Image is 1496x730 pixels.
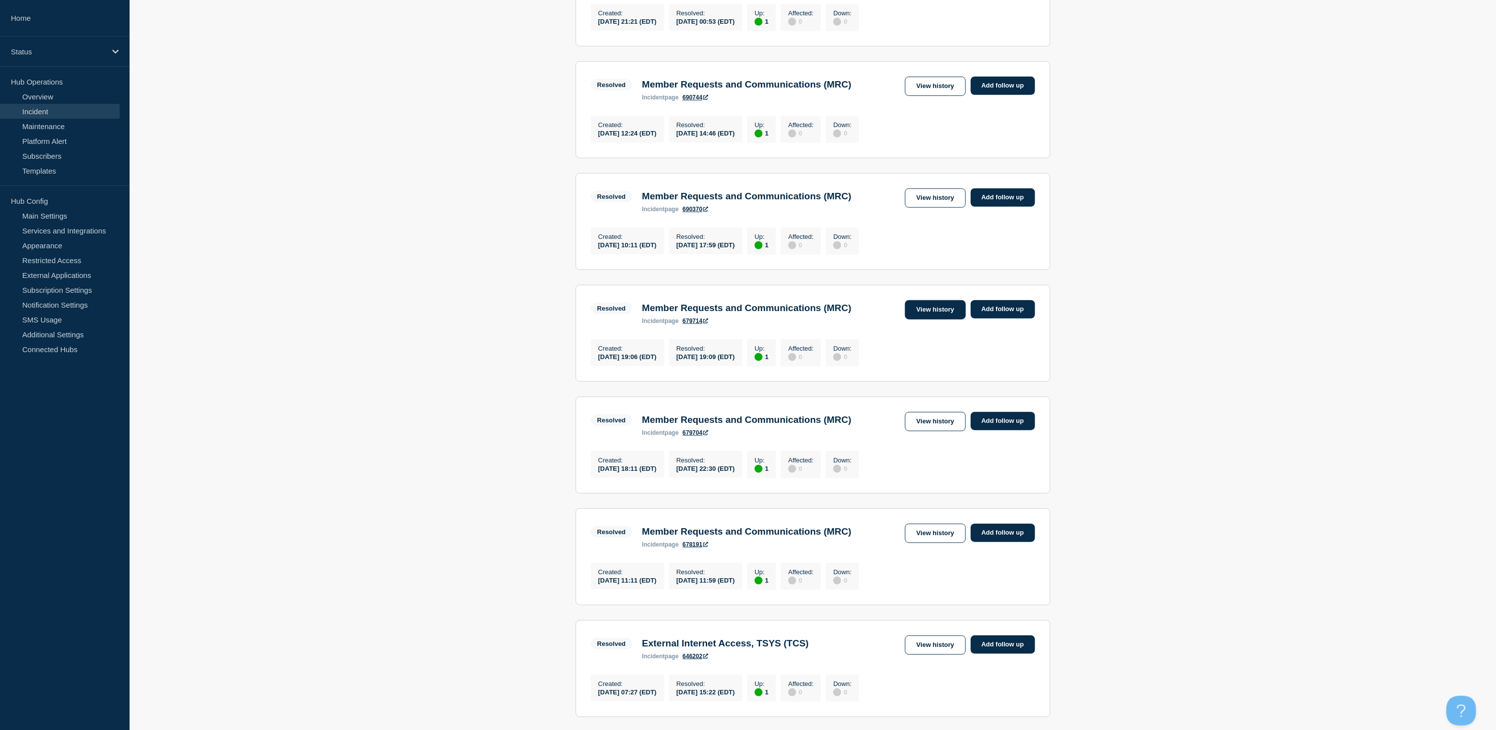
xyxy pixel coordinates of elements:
[788,680,814,687] p: Affected :
[598,464,657,472] div: [DATE] 18:11 (EDT)
[642,526,851,537] h3: Member Requests and Communications (MRC)
[677,568,735,576] p: Resolved :
[833,464,852,473] div: 0
[971,412,1035,430] a: Add follow up
[788,129,814,137] div: 0
[833,465,841,473] div: disabled
[788,568,814,576] p: Affected :
[677,456,735,464] p: Resolved :
[833,233,852,240] p: Down :
[677,464,735,472] div: [DATE] 22:30 (EDT)
[905,300,965,319] a: View history
[788,233,814,240] p: Affected :
[677,9,735,17] p: Resolved :
[642,191,851,202] h3: Member Requests and Communications (MRC)
[677,576,735,584] div: [DATE] 11:59 (EDT)
[755,688,763,696] div: up
[598,687,657,696] div: [DATE] 07:27 (EDT)
[755,129,769,137] div: 1
[642,429,665,436] span: incident
[598,568,657,576] p: Created :
[788,576,814,585] div: 0
[833,680,852,687] p: Down :
[971,636,1035,654] a: Add follow up
[788,130,796,137] div: disabled
[591,79,633,91] span: Resolved
[755,680,769,687] p: Up :
[682,429,708,436] a: 679704
[642,79,851,90] h3: Member Requests and Communications (MRC)
[833,345,852,352] p: Down :
[833,687,852,696] div: 0
[682,541,708,548] a: 678191
[677,121,735,129] p: Resolved :
[755,233,769,240] p: Up :
[642,318,665,324] span: incident
[598,352,657,361] div: [DATE] 19:06 (EDT)
[677,129,735,137] div: [DATE] 14:46 (EDT)
[677,240,735,249] div: [DATE] 17:59 (EDT)
[11,47,106,56] p: Status
[642,206,665,213] span: incident
[598,345,657,352] p: Created :
[788,456,814,464] p: Affected :
[598,240,657,249] div: [DATE] 10:11 (EDT)
[642,653,665,660] span: incident
[642,94,679,101] p: page
[788,577,796,585] div: disabled
[788,17,814,26] div: 0
[755,241,763,249] div: up
[833,353,841,361] div: disabled
[788,688,796,696] div: disabled
[788,9,814,17] p: Affected :
[755,345,769,352] p: Up :
[788,352,814,361] div: 0
[755,456,769,464] p: Up :
[788,241,796,249] div: disabled
[598,456,657,464] p: Created :
[788,687,814,696] div: 0
[642,653,679,660] p: page
[833,241,841,249] div: disabled
[591,526,633,538] span: Resolved
[598,9,657,17] p: Created :
[755,352,769,361] div: 1
[755,465,763,473] div: up
[788,345,814,352] p: Affected :
[833,576,852,585] div: 0
[642,429,679,436] p: page
[591,191,633,202] span: Resolved
[642,318,679,324] p: page
[677,687,735,696] div: [DATE] 15:22 (EDT)
[833,130,841,137] div: disabled
[598,576,657,584] div: [DATE] 11:11 (EDT)
[677,680,735,687] p: Resolved :
[788,465,796,473] div: disabled
[833,17,852,26] div: 0
[682,653,708,660] a: 646202
[682,94,708,101] a: 690744
[971,77,1035,95] a: Add follow up
[598,129,657,137] div: [DATE] 12:24 (EDT)
[677,17,735,25] div: [DATE] 00:53 (EDT)
[833,240,852,249] div: 0
[971,524,1035,542] a: Add follow up
[598,17,657,25] div: [DATE] 21:21 (EDT)
[682,206,708,213] a: 690370
[833,129,852,137] div: 0
[677,352,735,361] div: [DATE] 19:09 (EDT)
[682,318,708,324] a: 679714
[598,121,657,129] p: Created :
[833,577,841,585] div: disabled
[905,636,965,655] a: View history
[755,240,769,249] div: 1
[755,464,769,473] div: 1
[905,77,965,96] a: View history
[591,303,633,314] span: Resolved
[833,9,852,17] p: Down :
[755,687,769,696] div: 1
[642,94,665,101] span: incident
[1447,696,1476,726] iframe: Help Scout Beacon - Open
[677,233,735,240] p: Resolved :
[905,524,965,543] a: View history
